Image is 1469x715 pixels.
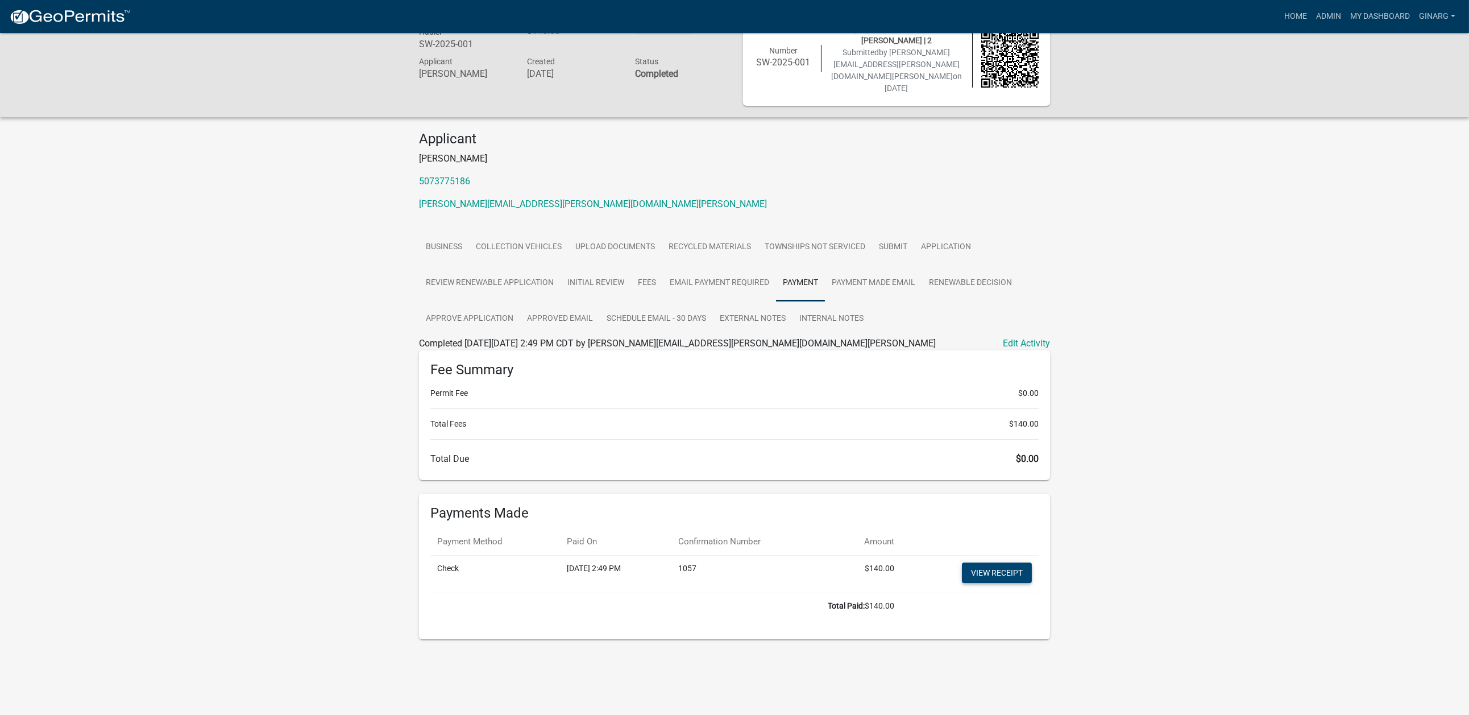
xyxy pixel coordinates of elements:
[829,528,902,555] th: Amount
[527,68,618,79] h6: [DATE]
[419,301,520,337] a: Approve Application
[430,418,1039,430] li: Total Fees
[962,563,1032,583] a: View receipt
[1003,337,1050,350] a: Edit Activity
[1414,6,1460,27] a: ginarg
[527,57,555,66] span: Created
[981,30,1039,88] img: QR code
[419,199,767,209] a: [PERSON_NAME][EMAIL_ADDRESS][PERSON_NAME][DOMAIN_NAME][PERSON_NAME]
[828,601,865,610] b: Total Paid:
[671,555,829,593] td: 1057
[713,301,792,337] a: External Notes
[792,301,870,337] a: Internal Notes
[419,265,561,301] a: Review Renewable Application
[560,555,671,593] td: [DATE] 2:49 PM
[776,265,825,301] a: Payment
[1280,6,1312,27] a: Home
[430,528,560,555] th: Payment Method
[671,528,829,555] th: Confirmation Number
[1018,387,1039,399] span: $0.00
[560,528,671,555] th: Paid On
[662,229,758,266] a: Recycled Materials
[872,229,914,266] a: Submit
[754,57,812,68] h6: SW-2025-001
[635,57,658,66] span: Status
[430,555,560,593] td: Check
[1009,418,1039,430] span: $140.00
[568,229,662,266] a: Upload Documents
[430,362,1039,378] h6: Fee Summary
[769,46,798,55] span: Number
[419,338,936,349] span: Completed [DATE][DATE] 2:49 PM CDT by [PERSON_NAME][EMAIL_ADDRESS][PERSON_NAME][DOMAIN_NAME][PERS...
[419,131,1050,147] h4: Applicant
[419,152,1050,166] p: [PERSON_NAME]
[419,57,453,66] span: Applicant
[430,593,901,619] td: $140.00
[520,301,600,337] a: Approved Email
[419,229,469,266] a: Business
[663,265,776,301] a: Email Payment Required
[419,176,470,187] a: 5073775186
[922,265,1019,301] a: Renewable Decision
[430,387,1039,399] li: Permit Fee
[829,555,902,593] td: $140.00
[419,39,510,49] h6: SW-2025-001
[561,265,631,301] a: Initial Review
[430,453,1039,464] h6: Total Due
[631,265,663,301] a: Fees
[1346,6,1414,27] a: My Dashboard
[914,229,978,266] a: Application
[758,229,872,266] a: Townships NOT Serviced
[831,48,960,81] span: by [PERSON_NAME][EMAIL_ADDRESS][PERSON_NAME][DOMAIN_NAME][PERSON_NAME]
[825,265,922,301] a: Payment Made Email
[430,505,1039,522] h6: Payments Made
[831,48,962,93] span: Submitted on [DATE]
[635,68,678,79] strong: Completed
[469,229,568,266] a: Collection Vehicles
[419,68,510,79] h6: [PERSON_NAME]
[600,301,713,337] a: Schedule Email - 30 Days
[1016,453,1039,464] span: $0.00
[1312,6,1346,27] a: Admin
